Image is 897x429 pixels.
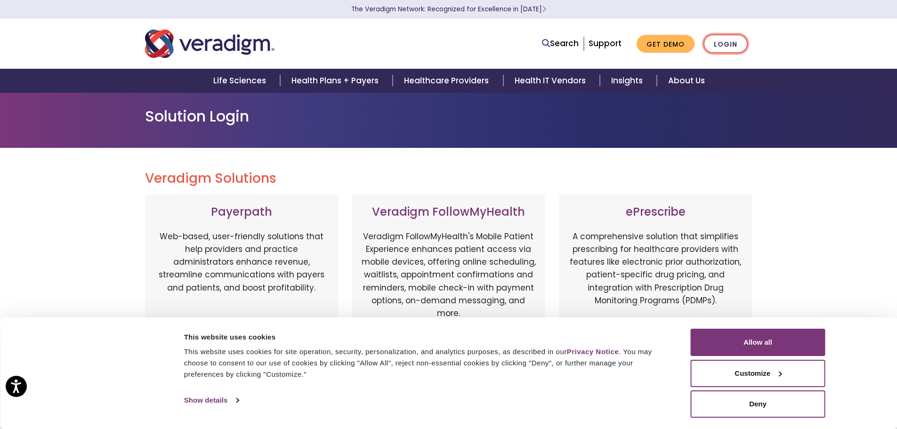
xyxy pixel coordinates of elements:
a: Health Plans + Payers [280,69,393,93]
button: Customize [691,360,825,387]
div: This website uses cookies for site operation, security, personalization, and analytics purposes, ... [184,346,670,380]
a: Show details [184,393,239,407]
a: The Veradigm Network: Recognized for Excellence in [DATE]Learn More [351,5,546,14]
span: Learn More [542,5,546,14]
a: Login [703,34,748,54]
h1: Solution Login [145,107,752,125]
div: This website uses cookies [184,332,670,343]
p: A comprehensive solution that simplifies prescribing for healthcare providers with features like ... [568,230,743,329]
a: Search [542,37,579,50]
a: Get Demo [637,35,695,53]
h3: ePrescribe [568,205,743,219]
img: Veradigm logo [145,28,275,59]
a: Healthcare Providers [393,69,503,93]
h3: Payerpath [154,205,329,219]
a: Support [589,38,622,49]
button: Deny [691,390,825,418]
button: Allow all [691,329,825,356]
a: About Us [657,69,716,93]
a: Health IT Vendors [503,69,600,93]
h2: Veradigm Solutions [145,170,752,186]
h3: Veradigm FollowMyHealth [362,205,536,219]
a: Insights [600,69,657,93]
p: Veradigm FollowMyHealth's Mobile Patient Experience enhances patient access via mobile devices, o... [362,230,536,320]
p: Web-based, user-friendly solutions that help providers and practice administrators enhance revenu... [154,230,329,329]
a: Privacy Notice [567,348,619,356]
a: Life Sciences [202,69,280,93]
